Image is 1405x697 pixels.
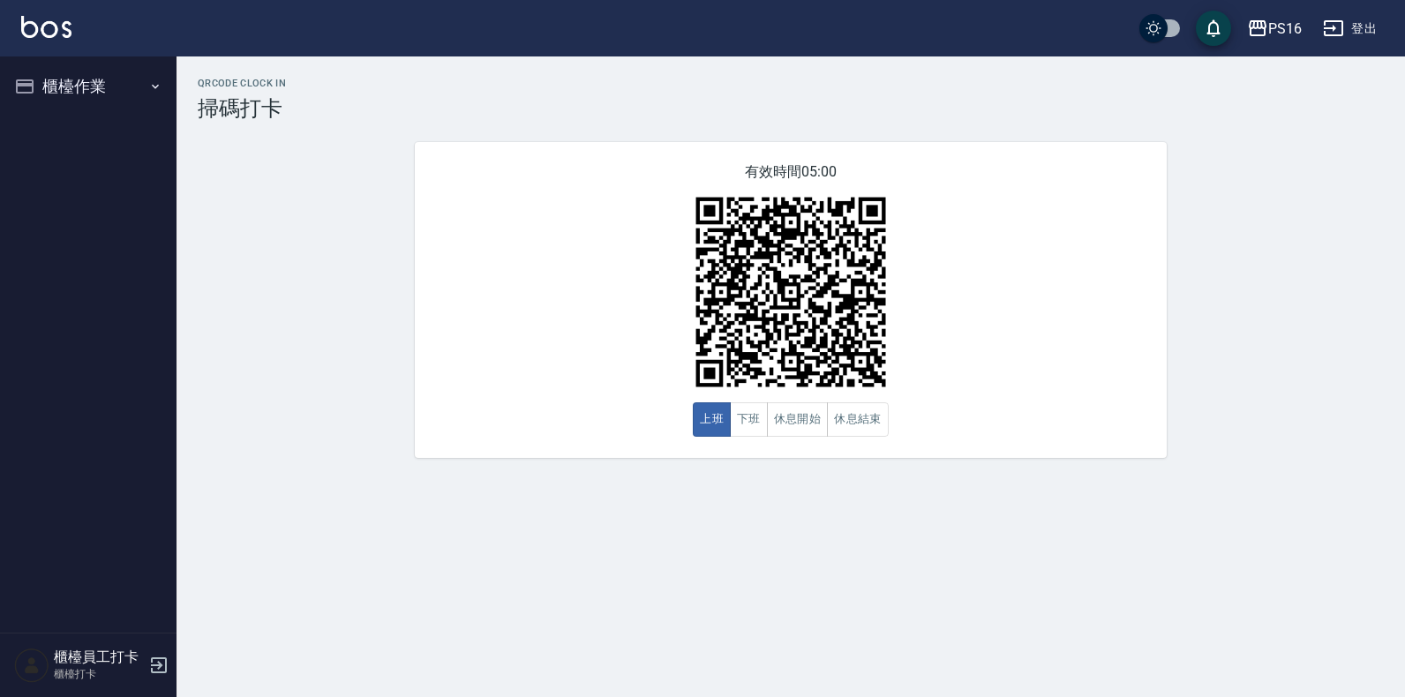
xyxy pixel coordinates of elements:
button: 休息結束 [827,402,889,437]
button: 休息開始 [767,402,829,437]
button: 上班 [693,402,731,437]
h5: 櫃檯員工打卡 [54,648,144,666]
h2: QRcode Clock In [198,78,1384,89]
button: save [1196,11,1231,46]
button: 下班 [730,402,768,437]
img: Logo [21,16,71,38]
button: PS16 [1240,11,1309,47]
button: 登出 [1316,12,1384,45]
div: PS16 [1268,18,1302,40]
p: 櫃檯打卡 [54,666,144,682]
button: 櫃檯作業 [7,64,169,109]
div: 有效時間 05:00 [415,142,1167,458]
img: Person [14,648,49,683]
h3: 掃碼打卡 [198,96,1384,121]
